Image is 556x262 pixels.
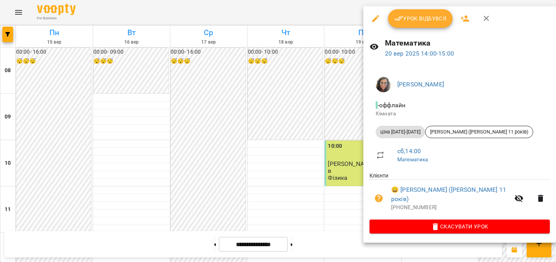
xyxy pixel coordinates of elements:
[388,9,453,28] button: Урок відбувся
[376,77,391,92] img: 86d7fcac954a2a308d91a558dd0f8d4d.jpg
[425,128,533,135] span: [PERSON_NAME] ([PERSON_NAME] 11 років)
[425,126,533,138] div: [PERSON_NAME] ([PERSON_NAME] 11 років)
[370,172,550,220] ul: Клієнти
[370,220,550,233] button: Скасувати Урок
[397,156,428,162] a: Математика
[391,185,510,203] a: 😀 [PERSON_NAME] ([PERSON_NAME] 11 років)
[376,222,544,231] span: Скасувати Урок
[376,128,425,135] span: ціна [DATE]-[DATE]
[397,147,421,155] a: сб , 14:00
[397,81,444,88] a: [PERSON_NAME]
[376,110,544,118] p: Кімната
[376,101,407,109] span: - оффлайн
[391,204,510,211] p: [PHONE_NUMBER]
[370,189,388,208] button: Візит ще не сплачено. Додати оплату?
[385,37,550,49] h6: Математика
[394,14,447,23] span: Урок відбувся
[385,50,454,57] a: 20 вер 2025 14:00-15:00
